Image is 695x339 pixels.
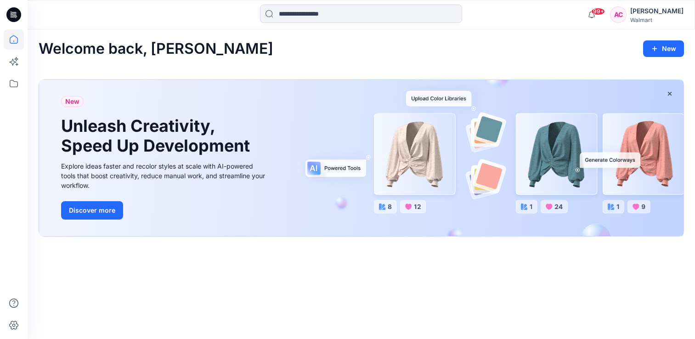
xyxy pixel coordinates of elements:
[630,6,684,17] div: [PERSON_NAME]
[39,40,273,57] h2: Welcome back, [PERSON_NAME]
[591,8,605,15] span: 99+
[610,6,627,23] div: AC
[65,96,79,107] span: New
[61,201,123,220] button: Discover more
[643,40,684,57] button: New
[61,116,254,156] h1: Unleash Creativity, Speed Up Development
[61,201,268,220] a: Discover more
[61,161,268,190] div: Explore ideas faster and recolor styles at scale with AI-powered tools that boost creativity, red...
[630,17,684,23] div: Walmart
